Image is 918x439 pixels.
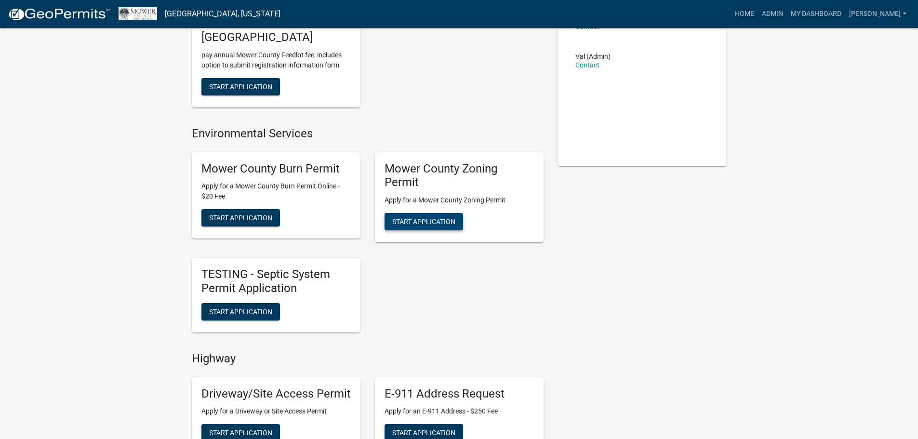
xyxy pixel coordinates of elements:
button: Start Application [201,78,280,95]
h5: Mower County Zoning Permit [385,162,534,190]
h5: Mower County Burn Permit [201,162,351,176]
a: Admin [758,5,787,23]
a: My Dashboard [787,5,845,23]
button: Start Application [201,303,280,320]
span: Start Application [209,429,272,437]
p: pay annual Mower County Feedlot fee; includes option to submit registration information form [201,50,351,70]
span: Start Application [392,429,455,437]
button: Start Application [385,213,463,230]
h4: Environmental Services [192,127,544,141]
button: Start Application [201,209,280,226]
p: Apply for a Mower County Zoning Permit [385,195,534,205]
span: Start Application [209,307,272,315]
img: Mower County, Minnesota [119,7,157,20]
span: Start Application [209,82,272,90]
p: Apply for a Driveway or Site Access Permit [201,406,351,416]
span: Start Application [392,218,455,226]
h5: TESTING - Septic System Permit Application [201,267,351,295]
a: [PERSON_NAME] [845,5,910,23]
a: Contact [575,61,599,69]
h4: Highway [192,352,544,366]
h5: E-911 Address Request [385,387,534,401]
p: Val (Admin) [575,53,611,60]
span: Start Application [209,214,272,222]
p: Apply for a Mower County Burn Permit Online - $20 Fee [201,181,351,201]
a: Home [731,5,758,23]
h5: Driveway/Site Access Permit [201,387,351,401]
h5: Annual Feedlot Fees for [GEOGRAPHIC_DATA] [201,16,351,44]
p: Apply for an E-911 Address - $250 Fee [385,406,534,416]
a: [GEOGRAPHIC_DATA], [US_STATE] [165,6,280,22]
